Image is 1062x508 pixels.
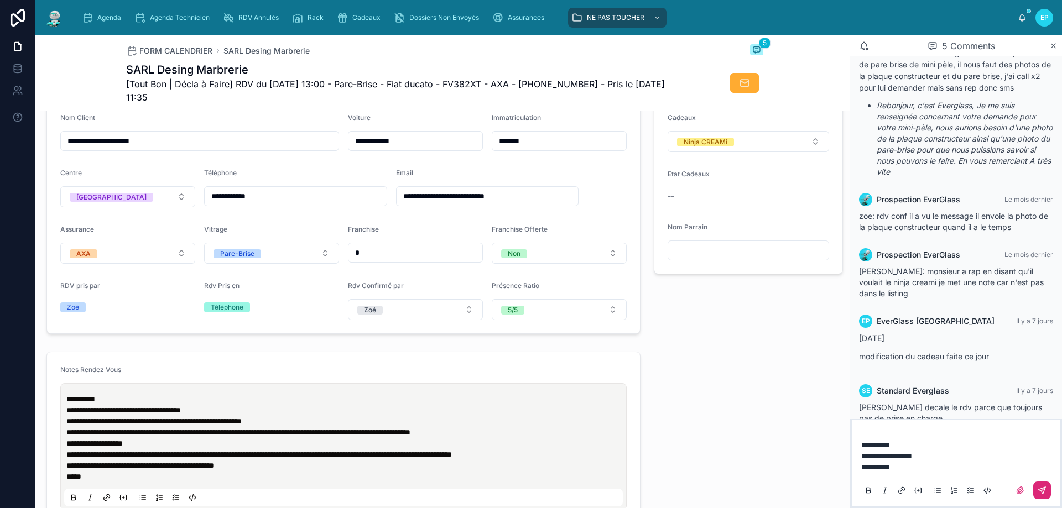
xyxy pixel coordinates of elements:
span: Il y a 7 jours [1016,317,1053,325]
span: Le mois dernier [1004,250,1053,259]
p: véhicule de société tout est ok pour lui, il me demande si nous faisons également le remplacement... [859,35,1053,93]
div: [GEOGRAPHIC_DATA] [76,193,147,202]
button: Select Button [492,299,627,320]
div: Ninja CREAMi [684,138,727,146]
button: Select Button [60,243,195,264]
span: zoe: rdv conf il a vu le message il envoie la photo de la plaque constructeur quand il a le temps [859,211,1048,232]
span: Téléphone [204,169,237,177]
button: Select Button [492,243,627,264]
span: Dossiers Non Envoyés [409,13,479,22]
span: Prospection EverGlass [877,194,960,205]
span: Franchise [348,225,379,233]
a: Rack [289,8,331,28]
a: Agenda [79,8,129,28]
a: RDV Annulés [220,8,287,28]
span: FORM CALENDRIER [139,45,212,56]
span: EverGlass [GEOGRAPHIC_DATA] [877,316,995,327]
span: Rdv Confirmé par [348,281,404,290]
a: Assurances [489,8,552,28]
span: Standard Everglass [877,385,949,396]
span: [PERSON_NAME]: monsieur a rap en disant qu'il voulait le ninja creami je met une note car n'est p... [859,266,1044,298]
span: Le mois dernier [1004,195,1053,203]
button: Select Button [60,186,195,207]
p: modification du cadeau faite ce jour [859,350,1053,362]
span: 5 [759,38,771,49]
div: Non [508,249,520,258]
span: RDV pris par [60,281,100,290]
span: [Tout Bon | Décla à Faire] RDV du [DATE] 13:00 - Pare-Brise - Fiat ducato - FV382XT - AXA - [PHON... [126,77,680,104]
div: Téléphone [211,302,243,312]
span: Etat Cadeaux [668,170,710,178]
a: Cadeaux [334,8,388,28]
div: AXA [76,249,91,258]
span: Rdv Pris en [204,281,240,290]
span: RDV Annulés [238,13,279,22]
span: Rack [308,13,324,22]
span: Voiture [348,113,371,122]
button: Select Button [348,299,483,320]
a: FORM CALENDRIER [126,45,212,56]
div: scrollable content [73,6,1018,30]
span: Nom Client [60,113,95,122]
span: Agenda Technicien [150,13,210,22]
a: NE PAS TOUCHER [568,8,667,28]
span: Assurances [508,13,544,22]
span: Franchise Offerte [492,225,548,233]
span: Email [396,169,413,177]
span: Cadeaux [668,113,696,122]
p: [DATE] [859,332,1053,344]
span: [PERSON_NAME] decale le rdv parce que toujours pas de prise en charge [859,402,1042,423]
span: Assurance [60,225,94,233]
span: Cadeaux [352,13,381,22]
span: Nom Parrain [668,223,707,231]
div: Zoé [67,302,79,312]
span: -- [668,191,674,202]
span: EP [862,317,870,326]
em: Rebonjour, c'est Everglass, Je me suis renseignée concernant votre demande pour votre mini-pèle, ... [877,101,1053,176]
span: SE [862,386,870,395]
a: Dossiers Non Envoyés [391,8,487,28]
span: Vitrage [204,225,227,233]
a: Agenda Technicien [131,8,217,28]
span: NE PAS TOUCHER [587,13,644,22]
div: Zoé [364,306,376,315]
div: Pare-Brise [220,249,254,258]
span: Il y a 7 jours [1016,386,1053,395]
button: Select Button [668,131,829,152]
span: Prospection EverGlass [877,249,960,260]
div: 5/5 [508,306,518,315]
span: Agenda [97,13,121,22]
img: App logo [44,9,64,27]
span: Centre [60,169,82,177]
span: Immatriculation [492,113,541,122]
span: Notes Rendez Vous [60,365,121,374]
span: 5 Comments [942,39,995,53]
button: Select Button [204,243,339,264]
span: EP [1040,13,1049,22]
h1: SARL Desing Marbrerie [126,62,680,77]
span: Présence Ratio [492,281,539,290]
button: 5 [750,44,763,57]
a: SARL Desing Marbrerie [223,45,310,56]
